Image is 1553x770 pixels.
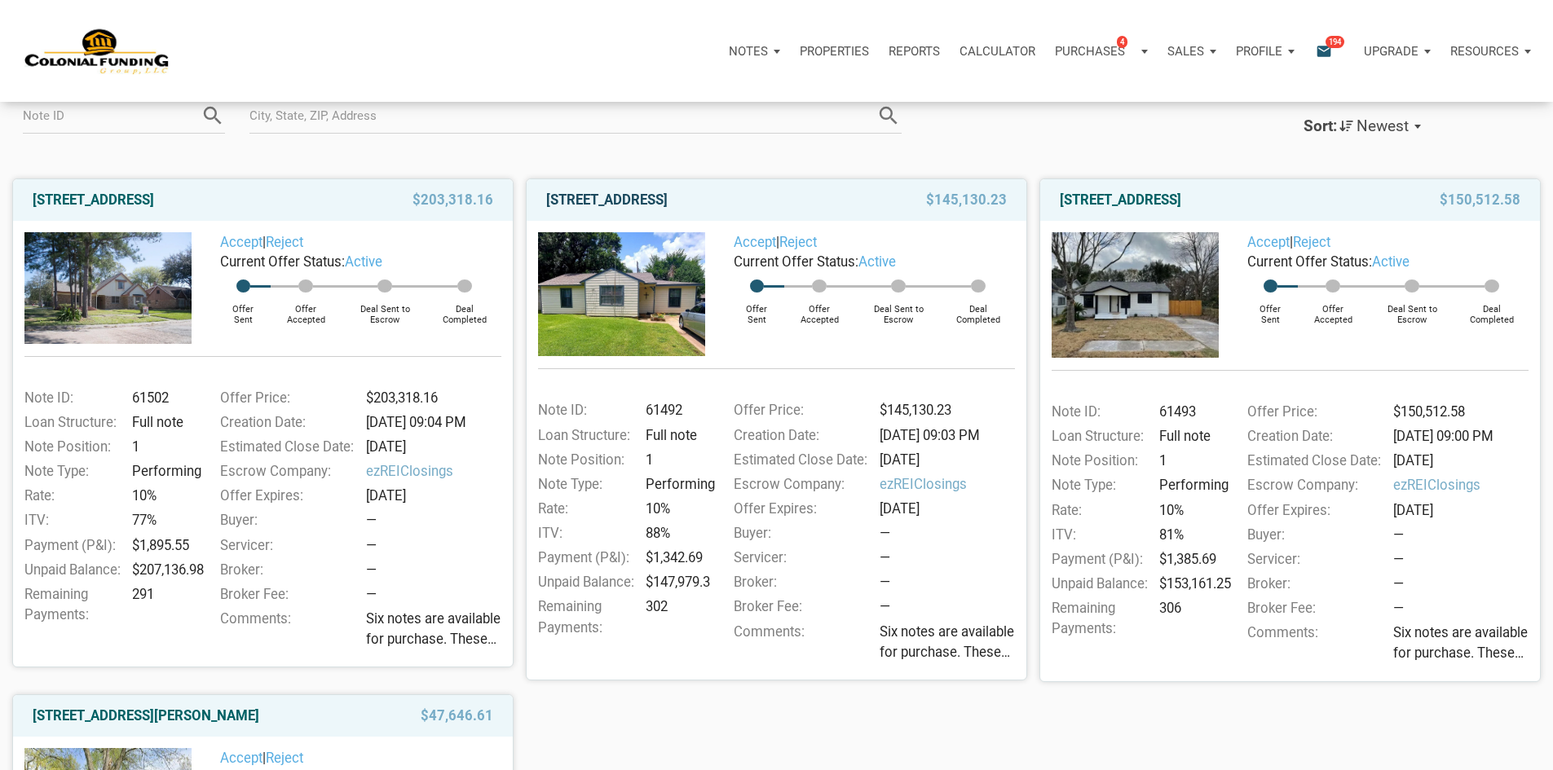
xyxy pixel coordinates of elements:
[126,535,200,556] div: $1,895.55
[530,499,640,519] div: Rate:
[1045,27,1158,76] a: Purchases4
[212,535,361,556] div: Servicer:
[1154,451,1227,471] div: 1
[726,596,875,617] div: Broker Fee:
[1440,190,1520,209] span: $150,512.58
[640,400,713,420] div: 61492
[1158,27,1226,76] a: Sales
[855,293,942,325] div: Deal Sent to Escrow
[950,27,1045,76] a: Calculator
[249,97,877,134] input: City, State, ZIP, Address
[1239,525,1388,545] div: Buyer:
[640,499,713,519] div: 10%
[726,425,875,446] div: Creation Date:
[1154,475,1227,495] div: Performing
[1450,44,1519,59] p: Resources
[726,548,875,568] div: Servicer:
[1247,234,1330,250] span: |
[212,609,361,655] div: Comments:
[726,622,875,668] div: Comments:
[640,523,713,543] div: 88%
[16,560,126,580] div: Unpaid Balance:
[1154,426,1227,447] div: Full note
[726,450,875,470] div: Estimated Close Date:
[16,535,126,556] div: Payment (P&I):
[640,450,713,470] div: 1
[212,437,361,457] div: Estimated Close Date:
[640,572,713,592] div: $147,979.3
[413,190,493,209] span: $203,318.16
[1369,293,1456,325] div: Deal Sent to Escrow
[16,461,126,482] div: Note Type:
[16,584,126,625] div: Remaining Payments:
[360,388,510,408] div: $203,318.16
[546,190,668,209] a: [STREET_ADDRESS]
[360,486,510,506] div: [DATE]
[1304,117,1337,135] div: Sort:
[1226,27,1304,76] button: Profile
[1440,27,1541,76] button: Resources
[1043,475,1154,495] div: Note Type:
[220,750,303,766] span: |
[16,437,126,457] div: Note Position:
[729,44,768,59] p: Notes
[366,609,510,649] span: Six notes are available for purchase. These were shared earlier [DATE], and four were reviewed on...
[734,234,776,250] a: Accept
[530,572,640,592] div: Unpaid Balance:
[1239,549,1388,570] div: Servicer:
[1043,574,1154,594] div: Unpaid Balance:
[1043,598,1154,639] div: Remaining Payments:
[366,560,510,580] div: —
[530,596,640,637] div: Remaining Payments:
[126,412,200,433] div: Full note
[1043,402,1154,422] div: Note ID:
[858,253,896,270] span: active
[1354,27,1440,76] button: Upgrade
[16,388,126,408] div: Note ID:
[212,461,361,482] div: Escrow Company:
[1052,232,1219,358] img: 574463
[126,510,200,530] div: 77%
[126,486,200,506] div: 10%
[1388,402,1537,422] div: $150,512.58
[640,548,713,568] div: $1,342.69
[1326,35,1344,48] span: 194
[429,293,501,325] div: Deal Completed
[880,598,890,614] span: —
[1393,600,1404,616] span: —
[126,388,200,408] div: 61502
[16,486,126,506] div: Rate:
[880,572,1023,592] div: —
[342,293,429,325] div: Deal Sent to Escrow
[216,293,271,325] div: Offer Sent
[1239,574,1388,594] div: Broker:
[212,560,361,580] div: Broker:
[345,253,382,270] span: active
[1393,574,1537,594] div: —
[1247,234,1290,250] a: Accept
[16,510,126,530] div: ITV:
[33,190,154,209] a: [STREET_ADDRESS]
[366,535,510,556] div: —
[874,450,1023,470] div: [DATE]
[1364,44,1418,59] p: Upgrade
[220,234,303,250] span: |
[126,584,200,625] div: 291
[730,293,784,325] div: Offer Sent
[366,461,510,482] span: ezREIClosings
[942,293,1015,325] div: Deal Completed
[640,474,713,495] div: Performing
[1239,475,1388,495] div: Escrow Company:
[876,103,901,128] i: search
[530,523,640,543] div: ITV:
[24,27,170,76] img: NoteUnlimited
[1117,35,1127,48] span: 4
[271,293,342,325] div: Offer Accepted
[1236,44,1282,59] p: Profile
[266,750,303,766] a: Reject
[1298,293,1369,325] div: Offer Accepted
[726,400,875,420] div: Offer Price:
[530,425,640,446] div: Loan Structure:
